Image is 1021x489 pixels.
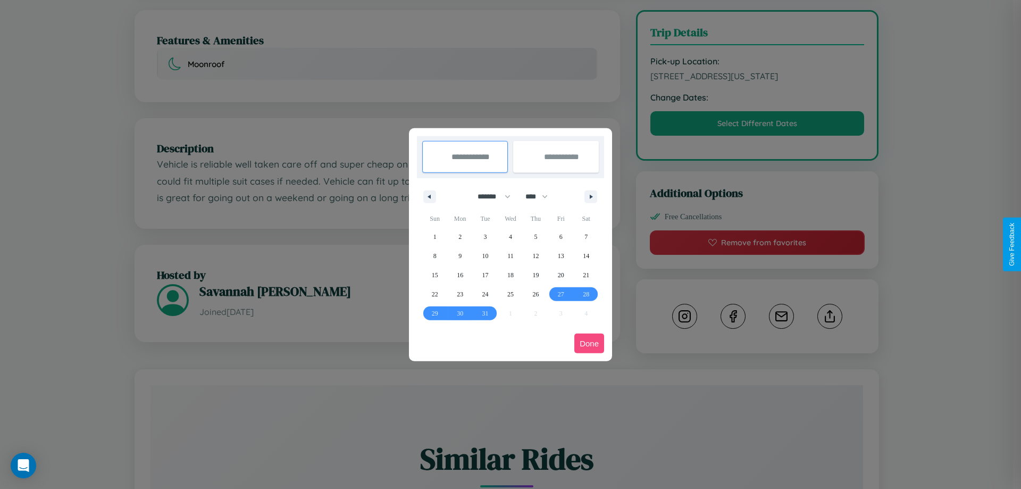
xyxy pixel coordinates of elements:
span: 31 [482,304,489,323]
button: 4 [498,227,523,246]
span: 14 [583,246,589,266]
span: 4 [509,227,512,246]
span: 8 [433,246,437,266]
button: 8 [422,246,447,266]
button: 28 [574,285,599,304]
span: 7 [584,227,588,246]
span: Sat [574,210,599,227]
span: 24 [482,285,489,304]
button: 27 [548,285,573,304]
span: 22 [432,285,438,304]
button: 21 [574,266,599,285]
span: Wed [498,210,523,227]
span: Fri [548,210,573,227]
button: 3 [473,227,498,246]
span: 10 [482,246,489,266]
span: Sun [422,210,447,227]
div: Open Intercom Messenger [11,453,36,478]
span: 13 [558,246,564,266]
div: Give Feedback [1008,223,1016,266]
span: 16 [457,266,463,285]
span: 27 [558,285,564,304]
span: 18 [507,266,514,285]
button: 22 [422,285,447,304]
button: 7 [574,227,599,246]
button: 6 [548,227,573,246]
button: 19 [523,266,548,285]
button: 10 [473,246,498,266]
span: 21 [583,266,589,285]
button: 20 [548,266,573,285]
span: 12 [532,246,539,266]
button: 29 [422,304,447,323]
button: 23 [447,285,472,304]
span: 30 [457,304,463,323]
span: 28 [583,285,589,304]
span: Mon [447,210,472,227]
span: 25 [507,285,514,304]
button: 30 [447,304,472,323]
span: 17 [482,266,489,285]
button: 18 [498,266,523,285]
button: 5 [523,227,548,246]
button: 2 [447,227,472,246]
button: 12 [523,246,548,266]
button: 17 [473,266,498,285]
button: 26 [523,285,548,304]
span: 15 [432,266,438,285]
button: 11 [498,246,523,266]
span: 26 [532,285,539,304]
button: 16 [447,266,472,285]
span: Tue [473,210,498,227]
button: 31 [473,304,498,323]
button: 25 [498,285,523,304]
span: 2 [458,227,462,246]
span: 29 [432,304,438,323]
button: 24 [473,285,498,304]
span: 11 [507,246,514,266]
span: 19 [532,266,539,285]
span: 20 [558,266,564,285]
span: 1 [433,227,437,246]
span: 5 [534,227,537,246]
button: 9 [447,246,472,266]
button: 13 [548,246,573,266]
button: Done [574,334,604,353]
button: 15 [422,266,447,285]
button: 1 [422,227,447,246]
span: 3 [484,227,487,246]
span: Thu [523,210,548,227]
span: 9 [458,246,462,266]
button: 14 [574,246,599,266]
span: 6 [559,227,563,246]
span: 23 [457,285,463,304]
